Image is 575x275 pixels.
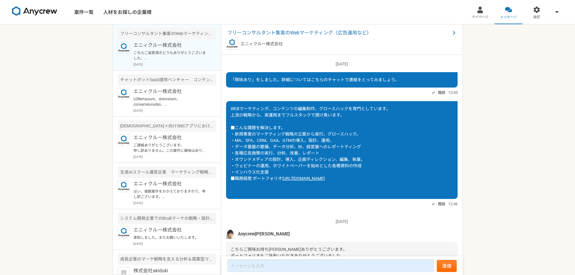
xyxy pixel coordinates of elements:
[448,201,458,207] span: 12:46
[133,226,208,234] p: エニィクルー株式会社
[118,180,130,192] img: logo_text_blue_01.png
[133,189,208,200] p: はい、複数案件をかかえておりますので、申し訳ございます。 よろしくお願いいたします。
[438,89,445,96] span: 既読
[238,231,290,237] span: Anycrew[PERSON_NAME]
[118,28,216,39] div: フリーコンサルタント集客のWebマーケティング（広告運用など）
[438,200,445,208] span: 既読
[118,134,130,146] img: logo_text_blue_01.png
[118,120,216,132] div: [DEMOGRAPHIC_DATA]＋向けSNSアプリにおけるマーケティング業務
[133,62,216,67] p: [DATE]
[282,176,325,181] a: [URL][DOMAIN_NAME]
[448,90,458,95] span: 12:45
[226,230,235,239] img: naoya%E3%81%AE%E3%82%B3%E3%83%92%E3%82%9A%E3%83%BC.jpeg
[133,155,216,159] p: [DATE]
[133,134,208,141] p: エニィクルー株式会社
[118,74,216,85] div: チャットボットSaaS提供ベンチャー コンテンツマーケター
[118,88,130,100] img: logo_text_blue_01.png
[533,15,540,20] span: 設定
[133,96,208,107] p: LORemipsum、dolorsitam、consecteturadipi。 elitsed、doeiusmodtemporinc。 ■utlaboreetd。 ・magnaaliquaeni...
[231,77,399,82] span: 「興味あり」をしました。詳細についてはこちらのチャットで連絡をとってみましょう。
[500,15,517,20] span: メッセージ
[118,213,216,224] div: システム開発企業でのBtoBマーケの戦略・設計や実務までをリードできる人材を募集
[118,42,130,54] img: logo_text_blue_01.png
[133,50,208,61] p: こちらご返答頂きどうもありがとうございました。 一度30分未満の短めのMTGで結構ですのでオンライン会議にて案件のご案内をさせていただけますでしょうか。 よろしければ以下より日時をご指定いただけ...
[133,201,216,205] p: [DATE]
[226,219,458,225] p: [DATE]
[226,38,238,50] img: logo_text_blue_01.png
[133,180,208,187] p: エニィクルー株式会社
[133,88,208,95] p: エニィクルー株式会社
[437,260,457,272] button: 送信
[231,106,390,181] span: WEBマーケティング、コンテンツの編集制作、グロースハックを専門としています。 上流の戦略から、実運用までフルスタックで請け負います。 ■こんな課題を解決します。 ・新規事業のマーケティング戦略...
[118,167,216,178] div: 生成AIスクール運営企業 マーケティング戦略ディレクター
[227,29,450,37] span: フリーコンサルタント集客のWebマーケティング（広告運用など）
[133,235,208,240] p: 承知しました。またお願いいたします。
[472,15,488,20] span: マイページ
[12,6,57,16] img: 8DqYSo04kwAAAAASUVORK5CYII=
[133,241,216,246] p: [DATE]
[118,226,130,238] img: logo_text_blue_01.png
[133,267,208,274] p: 株式会社akiduki
[241,41,283,47] p: エニィクルー株式会社
[133,142,208,153] p: ご連絡ありがとうございます。 申し訳ありません。この案件に興味はありません。 辞退させていただきます。
[118,254,216,265] div: 成長企業のマーケ戦略を支える分析＆提案型マーケター募集（業務委託）
[226,61,458,67] p: [DATE]
[133,108,216,113] p: [DATE]
[133,42,208,49] p: エニィクルー株式会社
